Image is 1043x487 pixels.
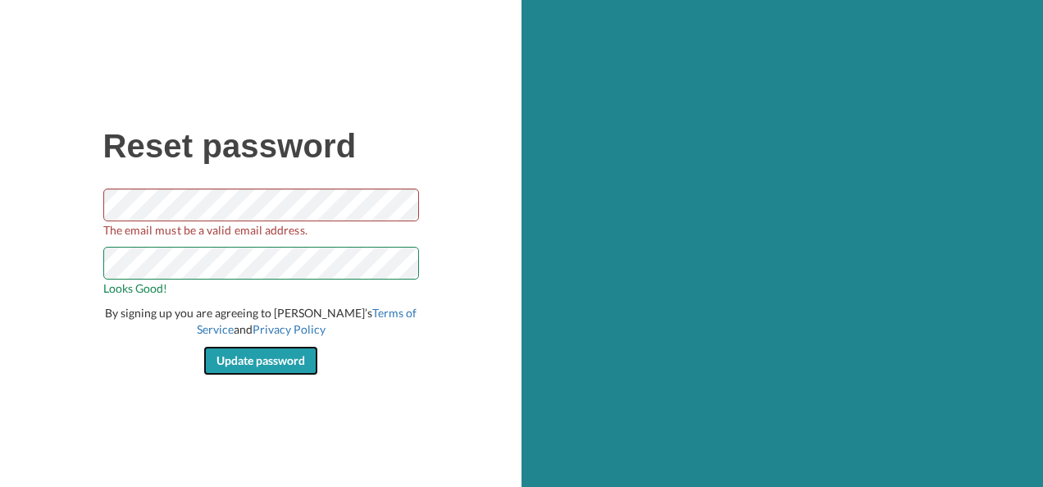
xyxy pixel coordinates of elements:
[103,280,419,297] span: Looks Good!
[103,305,419,338] div: By signing up you are agreeing to [PERSON_NAME]’s and
[253,322,326,336] a: Privacy Policy
[216,353,305,367] span: Update password
[103,221,419,239] span: The email must be a valid email address.
[103,128,419,164] h1: Reset password
[203,346,318,375] button: Update password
